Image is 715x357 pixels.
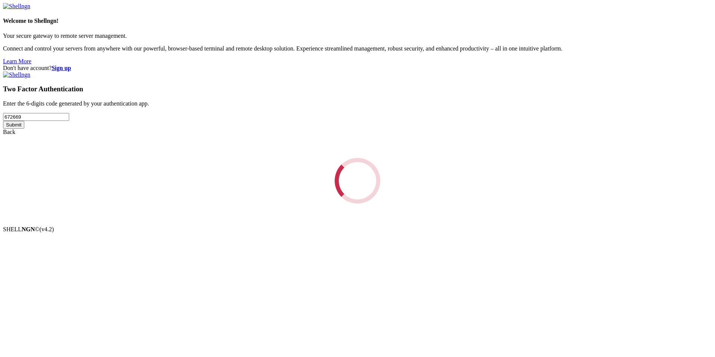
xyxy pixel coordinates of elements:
[3,100,712,107] p: Enter the 6-digits code generated by your authentication app.
[40,226,54,232] span: 4.2.0
[3,226,54,232] span: SHELL ©
[3,71,30,78] img: Shellngn
[3,129,15,135] a: Back
[3,58,31,64] a: Learn More
[3,113,69,121] input: Two factor code
[22,226,35,232] b: NGN
[3,3,30,10] img: Shellngn
[3,121,24,129] input: Submit
[52,65,71,71] a: Sign up
[332,156,382,205] div: Loading...
[3,45,712,52] p: Connect and control your servers from anywhere with our powerful, browser-based terminal and remo...
[3,85,712,93] h3: Two Factor Authentication
[3,65,712,71] div: Don't have account?
[3,33,712,39] p: Your secure gateway to remote server management.
[3,18,712,24] h4: Welcome to Shellngn!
